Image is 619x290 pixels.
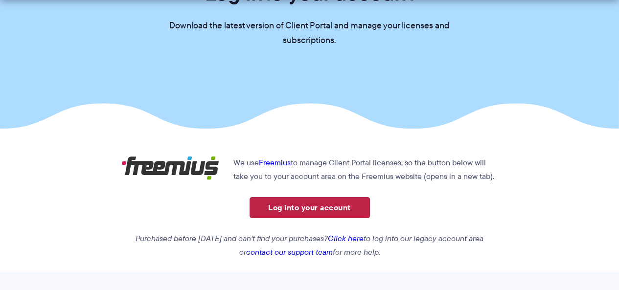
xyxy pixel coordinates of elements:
[250,197,370,218] a: Log into your account
[121,156,498,183] p: We use to manage Client Portal licenses, so the button below will take you to your account area o...
[328,233,364,244] a: Click here
[258,157,290,168] a: Freemius
[136,233,483,258] em: Purchased before [DATE] and can't find your purchases? to log into our legacy account area or for...
[246,246,333,258] a: contact our support team
[163,19,457,48] p: Download the latest version of Client Portal and manage your licenses and subscriptions.
[121,156,219,180] img: Freemius logo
